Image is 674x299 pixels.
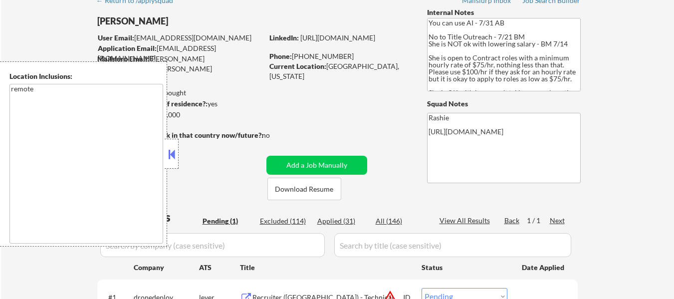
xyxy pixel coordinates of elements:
button: Add a Job Manually [266,156,367,175]
div: [PHONE_NUMBER] [269,51,411,61]
div: Squad Notes [427,99,581,109]
strong: Mailslurp Email: [97,54,149,63]
div: [EMAIL_ADDRESS][DOMAIN_NAME] [98,33,263,43]
strong: Will need Visa to work in that country now/future?: [97,131,263,139]
div: Pending (1) [203,216,252,226]
strong: User Email: [98,33,134,42]
div: no [262,130,290,140]
strong: Application Email: [98,44,157,52]
div: [GEOGRAPHIC_DATA], [US_STATE] [269,61,411,81]
div: Company [134,263,199,273]
div: Next [550,216,566,226]
strong: LinkedIn: [269,33,299,42]
div: Location Inclusions: [9,71,163,81]
div: Title [240,263,412,273]
input: Search by title (case sensitive) [334,233,571,257]
div: Back [504,216,520,226]
button: Download Resume [267,178,341,200]
strong: Phone: [269,52,292,60]
input: Search by company (case sensitive) [100,233,325,257]
div: [PERSON_NAME][EMAIL_ADDRESS][PERSON_NAME][DOMAIN_NAME] [97,54,263,83]
div: 1 / 1 [527,216,550,226]
div: [EMAIL_ADDRESS][DOMAIN_NAME] [98,43,263,63]
div: Internal Notes [427,7,581,17]
div: All (146) [376,216,426,226]
div: [PERSON_NAME] [97,15,302,27]
div: $200,000 [97,110,263,120]
div: Excluded (114) [260,216,310,226]
a: [URL][DOMAIN_NAME] [300,33,375,42]
div: Date Applied [522,263,566,273]
div: View All Results [440,216,493,226]
div: Applied (31) [317,216,367,226]
strong: Current Location: [269,62,326,70]
div: Status [422,258,507,276]
div: ATS [199,263,240,273]
div: 31 sent / 220 bought [97,88,263,98]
